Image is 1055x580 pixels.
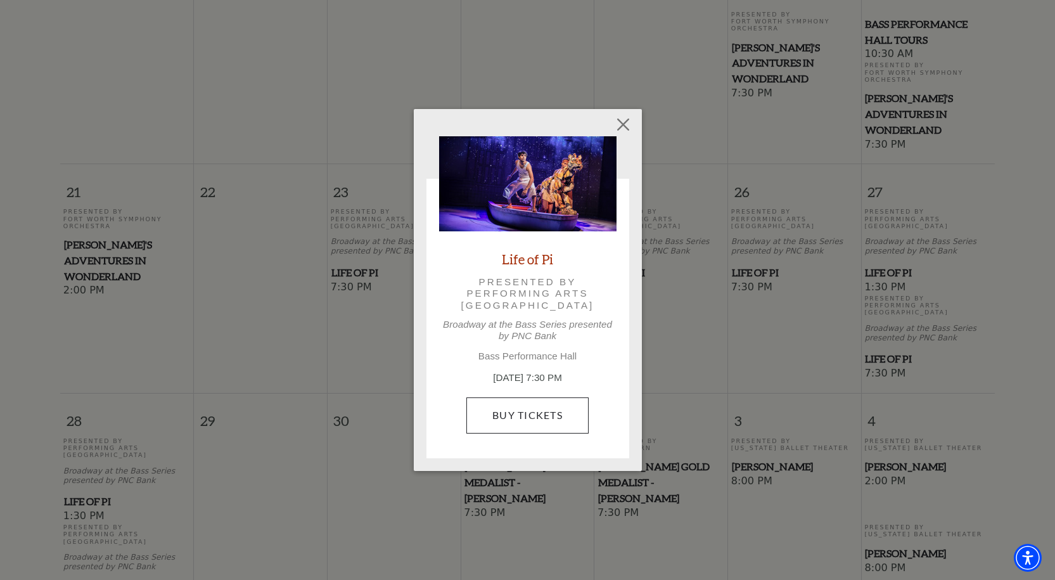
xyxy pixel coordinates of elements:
div: Accessibility Menu [1014,544,1042,572]
button: Close [611,113,635,137]
p: Presented by Performing Arts [GEOGRAPHIC_DATA] [457,276,599,311]
p: Bass Performance Hall [439,351,617,362]
p: Broadway at the Bass Series presented by PNC Bank [439,319,617,342]
a: Life of Pi [502,250,553,267]
a: Buy Tickets [466,397,589,433]
p: [DATE] 7:30 PM [439,371,617,385]
img: Life of Pi [439,136,617,231]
